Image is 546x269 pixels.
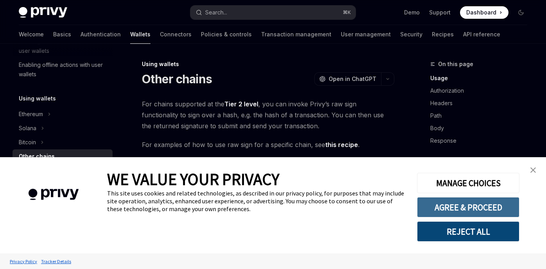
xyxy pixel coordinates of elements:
[19,7,67,18] img: dark logo
[19,25,44,44] a: Welcome
[81,25,121,44] a: Authentication
[12,178,95,212] img: company logo
[107,189,405,213] div: This site uses cookies and related technologies, as described in our privacy policy, for purposes...
[130,25,150,44] a: Wallets
[341,25,391,44] a: User management
[8,255,39,268] a: Privacy Policy
[224,100,258,108] a: Tier 2 level
[19,138,36,147] div: Bitcoin
[430,122,533,134] a: Body
[430,97,533,109] a: Headers
[343,9,351,16] span: ⌘ K
[53,25,71,44] a: Basics
[107,169,279,189] span: WE VALUE YOUR PRIVACY
[530,167,536,173] img: close banner
[329,75,376,83] span: Open in ChatGPT
[525,162,541,178] a: close banner
[460,6,508,19] a: Dashboard
[142,139,394,150] span: For examples of how to use raw sign for a specific chain, see .
[19,109,43,119] div: Ethereum
[463,25,500,44] a: API reference
[19,60,108,79] div: Enabling offline actions with user wallets
[13,149,113,163] a: Other chains
[142,99,394,131] span: For chains supported at the , you can invoke Privy’s raw sign functionality to sign over a hash, ...
[404,9,420,16] a: Demo
[19,124,36,133] div: Solana
[430,109,533,122] a: Path
[201,25,252,44] a: Policies & controls
[39,255,73,268] a: Tracker Details
[19,152,55,161] div: Other chains
[205,8,227,17] div: Search...
[160,25,192,44] a: Connectors
[429,9,451,16] a: Support
[515,6,527,19] button: Toggle dark mode
[438,59,473,69] span: On this page
[417,173,519,193] button: MANAGE CHOICES
[190,5,356,20] button: Search...⌘K
[325,141,358,149] a: this recipe
[432,25,454,44] a: Recipes
[19,94,56,103] h5: Using wallets
[142,60,394,68] div: Using wallets
[430,84,533,97] a: Authorization
[466,9,496,16] span: Dashboard
[430,72,533,84] a: Usage
[13,58,113,81] a: Enabling offline actions with user wallets
[417,221,519,242] button: REJECT ALL
[142,72,212,86] h1: Other chains
[430,134,533,147] a: Response
[417,197,519,217] button: AGREE & PROCEED
[400,25,422,44] a: Security
[261,25,331,44] a: Transaction management
[314,72,381,86] button: Open in ChatGPT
